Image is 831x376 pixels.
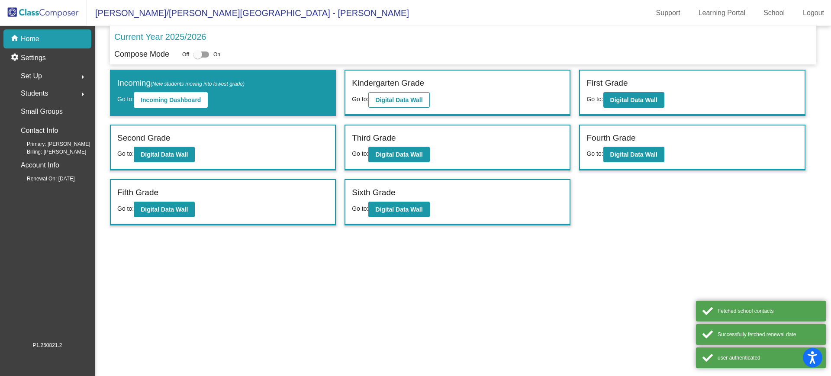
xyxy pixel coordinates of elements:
mat-icon: arrow_right [77,89,88,100]
p: Account Info [21,159,59,171]
button: Incoming Dashboard [134,92,208,108]
button: Digital Data Wall [368,147,429,162]
span: Go to: [117,96,134,103]
button: Digital Data Wall [603,147,664,162]
a: Learning Portal [692,6,753,20]
label: Fourth Grade [586,132,635,145]
p: Settings [21,53,46,63]
div: Successfully fetched renewal date [718,331,819,338]
label: Kindergarten Grade [352,77,424,90]
mat-icon: arrow_right [77,72,88,82]
span: Renewal On: [DATE] [13,175,74,183]
span: Set Up [21,70,42,82]
button: Digital Data Wall [368,202,429,217]
span: Go to: [117,205,134,212]
a: Logout [796,6,831,20]
span: (New students moving into lowest grade) [151,81,245,87]
b: Incoming Dashboard [141,96,201,103]
a: Support [649,6,687,20]
label: First Grade [586,77,628,90]
div: Fetched school contacts [718,307,819,315]
p: Current Year 2025/2026 [114,30,206,43]
span: Go to: [586,150,603,157]
span: Students [21,87,48,100]
b: Digital Data Wall [375,151,422,158]
label: Sixth Grade [352,186,395,199]
span: Go to: [117,150,134,157]
span: Primary: [PERSON_NAME] [13,140,90,148]
span: Go to: [586,96,603,103]
span: Billing: [PERSON_NAME] [13,148,86,156]
b: Digital Data Wall [610,151,657,158]
b: Digital Data Wall [141,151,188,158]
b: Digital Data Wall [610,96,657,103]
label: Third Grade [352,132,396,145]
mat-icon: home [10,34,21,44]
p: Compose Mode [114,48,169,60]
b: Digital Data Wall [141,206,188,213]
label: Fifth Grade [117,186,158,199]
button: Digital Data Wall [603,92,664,108]
button: Digital Data Wall [368,92,429,108]
span: Go to: [352,205,368,212]
b: Digital Data Wall [375,206,422,213]
span: On [213,51,220,58]
mat-icon: settings [10,53,21,63]
div: user authenticated [718,354,819,362]
button: Digital Data Wall [134,147,195,162]
span: Off [182,51,189,58]
label: Second Grade [117,132,171,145]
button: Digital Data Wall [134,202,195,217]
p: Contact Info [21,125,58,137]
p: Home [21,34,39,44]
label: Incoming [117,77,245,90]
p: Small Groups [21,106,63,118]
span: [PERSON_NAME]/[PERSON_NAME][GEOGRAPHIC_DATA] - [PERSON_NAME] [87,6,409,20]
span: Go to: [352,96,368,103]
a: School [757,6,792,20]
span: Go to: [352,150,368,157]
b: Digital Data Wall [375,96,422,103]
